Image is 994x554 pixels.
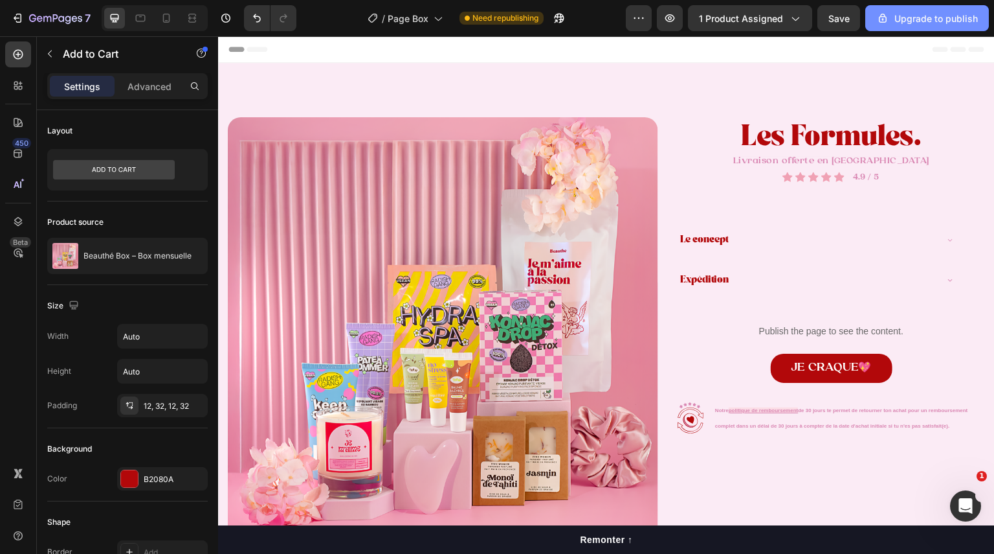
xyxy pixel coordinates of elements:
[553,317,674,347] button: JE CRAQUE💖
[144,400,204,412] div: 12, 32, 12, 32
[218,36,994,554] iframe: Design area
[5,5,96,31] button: 7
[47,400,77,411] div: Padding
[10,237,31,248] div: Beta
[497,371,511,377] span: Notre
[511,371,580,377] u: politique de remboursement
[47,216,104,228] div: Product source
[462,201,510,207] span: Le concept
[472,12,538,24] span: Need republishing
[52,243,78,269] img: product feature img
[497,371,750,393] span: de 30 jours te permet de retourner ton achat pour un remboursement complet dans un délai de 30 jo...
[147,75,157,86] img: tab_keywords_by_traffic_grey.svg
[52,75,63,86] img: tab_domain_overview_orange.svg
[161,76,198,85] div: Mots-clés
[47,365,71,377] div: Height
[950,491,981,522] iframe: Intercom live chat
[36,21,63,31] div: v 4.0.25
[511,367,580,378] a: politique de remboursement
[688,5,812,31] button: 1 product assigned
[67,76,100,85] div: Domaine
[47,125,72,137] div: Layout
[515,120,711,130] span: Livraison offerte en [GEOGRAPHIC_DATA]
[817,5,860,31] button: Save
[47,330,69,342] div: Width
[118,325,207,348] input: Auto
[459,366,485,397] img: gempages_556584360346649636-4d2e9d55-ff87-42a9-915d-7d1fb947e7ae.svg
[977,471,987,481] span: 1
[63,46,173,62] p: Add to Cart
[382,12,385,25] span: /
[865,5,989,31] button: Upgrade to publish
[47,516,71,528] div: Shape
[388,12,428,25] span: Page Box
[47,473,67,485] div: Color
[83,251,192,260] p: Beauthé Box – Box mensuelle
[118,360,207,383] input: Auto
[12,138,31,148] div: 450
[362,497,414,511] p: Remonter ↑
[21,21,31,31] img: logo_orange.svg
[459,288,767,302] p: Publish the page to see the content.
[244,5,296,31] div: Undo/Redo
[144,474,204,485] div: B2080A
[64,80,100,93] p: Settings
[127,80,171,93] p: Advanced
[47,297,82,315] div: Size
[47,443,92,455] div: Background
[573,325,654,339] div: JE CRAQUE💖
[85,10,91,26] p: 7
[828,13,850,24] span: Save
[21,34,31,44] img: website_grey.svg
[462,241,511,248] span: Expédition
[34,34,146,44] div: Domaine: [DOMAIN_NAME]
[876,12,978,25] div: Upgrade to publish
[699,12,783,25] span: 1 product assigned
[635,136,661,146] a: 4.9 / 5
[523,95,703,113] span: Les Formules.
